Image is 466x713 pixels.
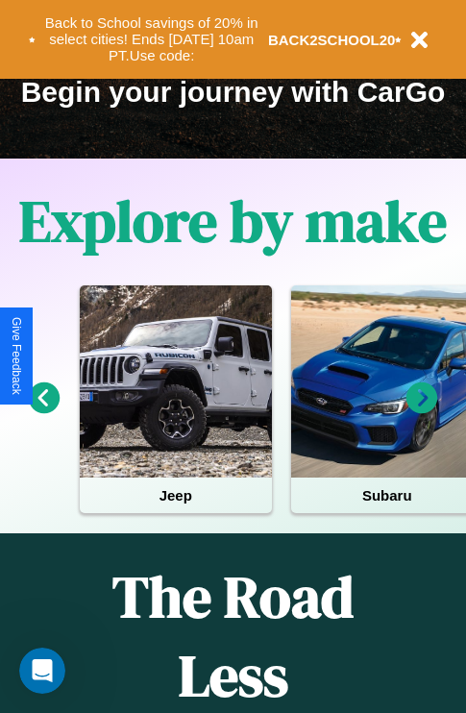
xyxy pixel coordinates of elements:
h1: Explore by make [19,182,447,260]
b: BACK2SCHOOL20 [268,32,396,48]
div: Give Feedback [10,317,23,395]
h4: Jeep [80,478,272,513]
button: Back to School savings of 20% in select cities! Ends [DATE] 10am PT.Use code: [36,10,268,69]
iframe: Intercom live chat [19,648,65,694]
